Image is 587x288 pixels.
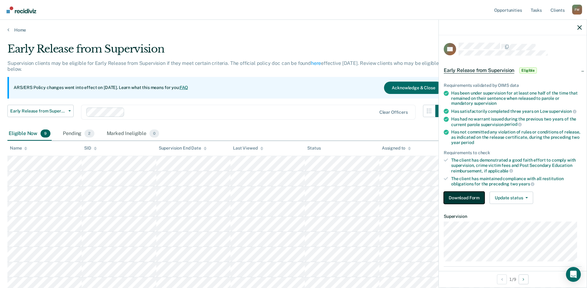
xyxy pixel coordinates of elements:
span: 0 [149,129,159,138]
button: Update status [490,192,533,204]
img: Recidiviz [6,6,36,13]
div: Clear officers [379,110,408,115]
div: Pending [62,127,95,141]
div: The client has demonstrated a good faith effort to comply with supervision, crime victim fees and... [451,158,582,173]
button: Next Opportunity [519,274,529,284]
span: applicable [488,168,513,173]
div: Requirements validated by OIMS data [444,83,582,88]
div: Has been under supervision for at least one half of the time that remained on their sentence when... [451,91,582,106]
div: Name [10,146,27,151]
a: FAQ [180,85,188,90]
span: Early Release from Supervision [10,108,66,114]
div: Eligible Now [7,127,52,141]
span: years [519,181,534,186]
span: period [504,122,522,127]
button: Previous Opportunity [497,274,507,284]
div: Assigned to [382,146,411,151]
div: Early Release from Supervision [7,43,448,60]
button: Download Form [444,192,485,204]
div: Has had no warrant issued during the previous two years of the current parole supervision [451,116,582,127]
div: Supervision End Date [159,146,207,151]
button: Profile dropdown button [572,5,582,15]
div: Early Release from SupervisionEligible [439,61,587,80]
a: Home [7,27,580,33]
div: Open Intercom Messenger [566,267,581,282]
div: Has not committed any violation of rules or conditions of release, as indicated on the release ce... [451,129,582,145]
a: here [311,60,321,66]
div: Last Viewed [233,146,263,151]
span: supervision [549,109,576,114]
span: 9 [41,129,50,138]
div: Has satisfactorily completed three years on Low [451,108,582,114]
p: Supervision clients may be eligible for Early Release from Supervision if they meet certain crite... [7,60,439,72]
div: F W [572,5,582,15]
span: period [461,140,474,145]
button: Acknowledge & Close [384,82,443,94]
span: Eligible [519,67,537,74]
div: Marked Ineligible [106,127,161,141]
div: 1 / 9 [439,271,587,287]
div: The client has maintained compliance with all restitution obligations for the preceding two [451,176,582,187]
span: Early Release from Supervision [444,67,514,74]
span: supervision [474,101,497,106]
div: SID [84,146,97,151]
div: Status [307,146,321,151]
div: Requirements to check [444,150,582,155]
p: ARS/ERS Policy changes went into effect on [DATE]. Learn what this means for you: [14,85,188,91]
span: 2 [84,129,94,138]
a: Navigate to form link [444,192,487,204]
dt: Supervision [444,214,582,219]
